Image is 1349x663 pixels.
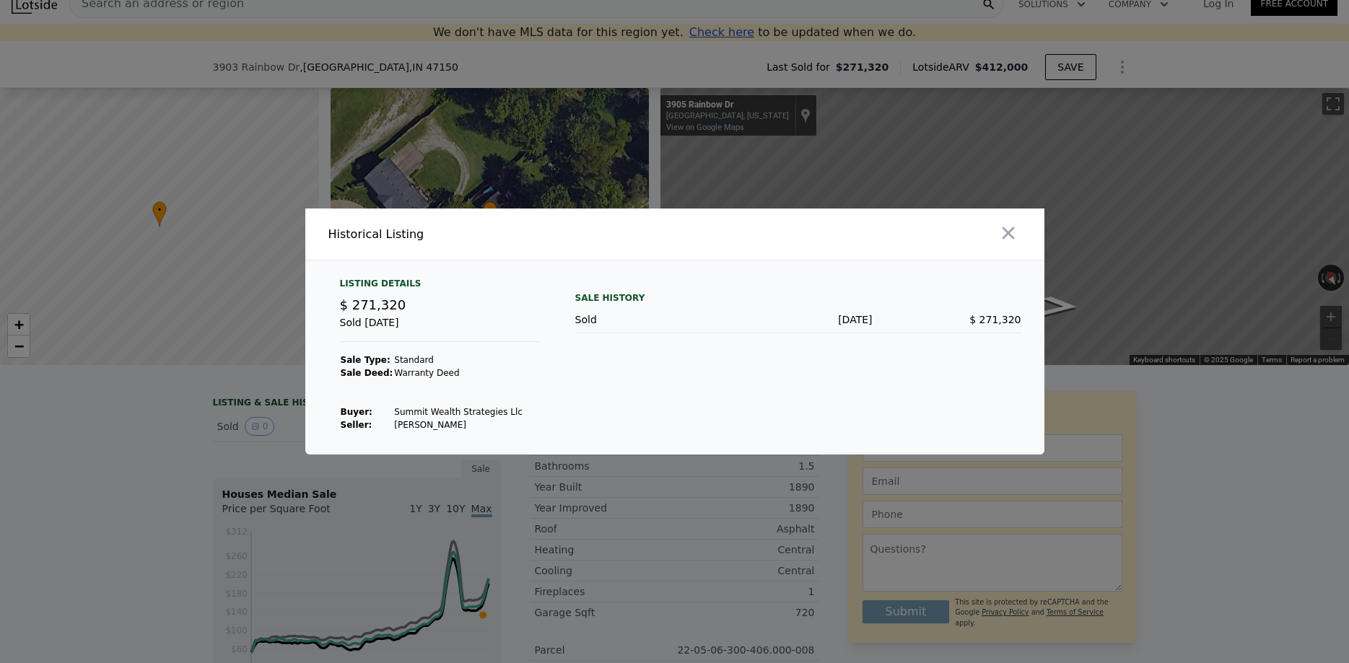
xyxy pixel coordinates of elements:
[340,278,541,295] div: Listing Details
[393,405,523,418] td: Summit Wealth Strategies Llc
[341,368,393,378] strong: Sale Deed:
[341,420,372,430] strong: Seller :
[575,312,724,327] div: Sold
[340,297,406,312] span: $ 271,320
[340,315,541,342] div: Sold [DATE]
[969,314,1021,325] span: $ 271,320
[724,312,873,327] div: [DATE]
[393,418,523,431] td: [PERSON_NAME]
[341,407,372,417] strong: Buyer :
[575,289,1021,307] div: Sale History
[393,366,523,379] td: Warranty Deed
[341,355,390,365] strong: Sale Type:
[328,226,669,243] div: Historical Listing
[393,354,523,366] td: Standard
